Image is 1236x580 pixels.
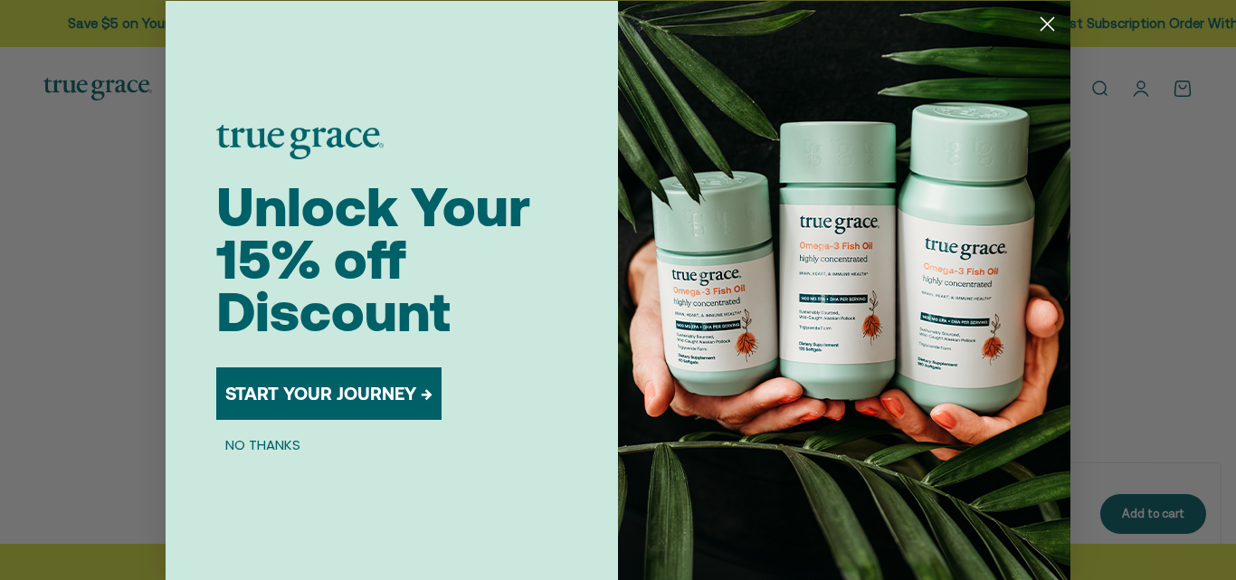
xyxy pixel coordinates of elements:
[618,1,1070,580] img: 098727d5-50f8-4f9b-9554-844bb8da1403.jpeg
[216,434,309,456] button: NO THANKS
[1032,8,1063,40] button: Close dialog
[216,125,384,159] img: logo placeholder
[216,176,530,343] span: Unlock Your 15% off Discount
[216,367,442,420] button: START YOUR JOURNEY →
